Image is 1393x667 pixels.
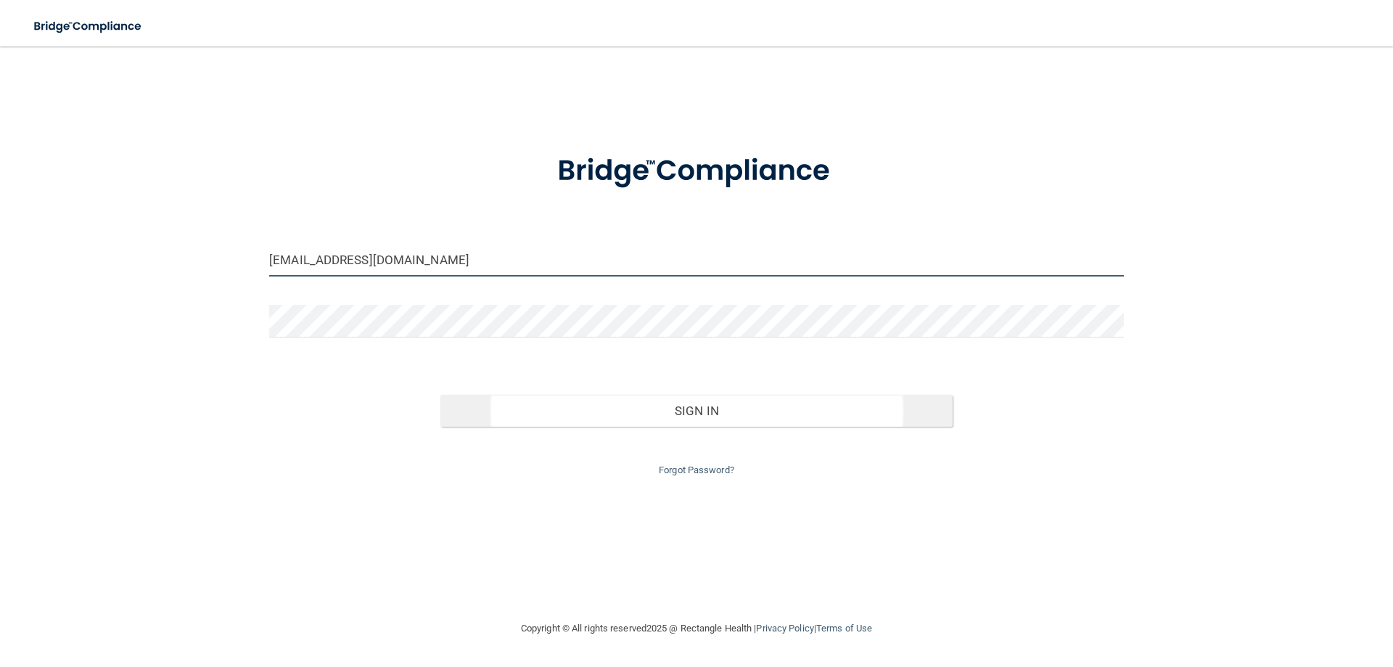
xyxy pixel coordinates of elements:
[816,623,872,634] a: Terms of Use
[432,605,961,652] div: Copyright © All rights reserved 2025 @ Rectangle Health | |
[659,465,734,475] a: Forgot Password?
[1142,564,1376,622] iframe: Drift Widget Chat Controller
[527,134,866,209] img: bridge_compliance_login_screen.278c3ca4.svg
[22,12,155,41] img: bridge_compliance_login_screen.278c3ca4.svg
[440,395,953,427] button: Sign In
[269,244,1124,277] input: Email
[756,623,813,634] a: Privacy Policy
